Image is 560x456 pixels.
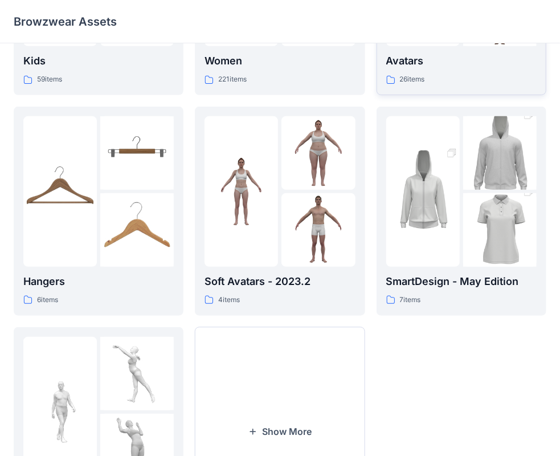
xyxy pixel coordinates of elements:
p: 7 items [400,294,421,306]
img: folder 3 [463,175,537,286]
img: folder 2 [463,98,537,209]
img: folder 3 [100,193,174,267]
p: Kids [23,53,174,69]
p: Soft Avatars - 2023.2 [205,274,355,290]
p: 221 items [218,74,247,85]
img: folder 2 [100,116,174,190]
p: SmartDesign - May Edition [386,274,537,290]
img: folder 1 [205,154,278,228]
p: 6 items [37,294,58,306]
p: 26 items [400,74,425,85]
img: folder 1 [386,136,460,247]
img: folder 1 [23,154,97,228]
p: 59 items [37,74,62,85]
img: folder 2 [281,116,355,190]
img: folder 3 [281,193,355,267]
p: Hangers [23,274,174,290]
a: folder 1folder 2folder 3SmartDesign - May Edition7items [377,107,546,316]
img: folder 1 [23,375,97,449]
p: Women [205,53,355,69]
a: folder 1folder 2folder 3Soft Avatars - 2023.24items [195,107,365,316]
p: 4 items [218,294,240,306]
p: Browzwear Assets [14,14,117,30]
img: folder 2 [100,337,174,410]
p: Avatars [386,53,537,69]
a: folder 1folder 2folder 3Hangers6items [14,107,183,316]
